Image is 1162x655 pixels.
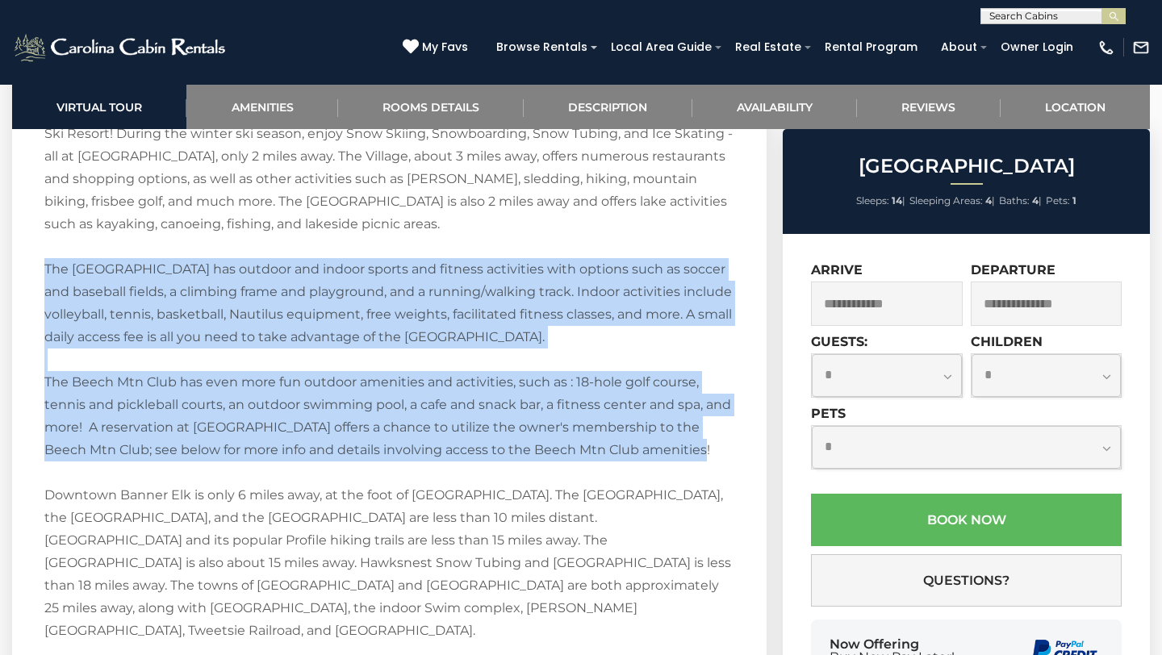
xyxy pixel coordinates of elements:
[933,35,985,60] a: About
[811,334,867,349] label: Guests:
[1097,39,1115,56] img: phone-regular-white.png
[857,85,1000,129] a: Reviews
[993,35,1081,60] a: Owner Login
[12,31,230,64] img: White-1-2.png
[1032,194,1039,207] strong: 4
[524,85,692,129] a: Description
[338,85,524,129] a: Rooms Details
[811,554,1122,607] button: Questions?
[971,334,1043,349] label: Children
[811,494,1122,546] button: Book Now
[1001,85,1150,129] a: Location
[12,85,186,129] a: Virtual Tour
[403,39,472,56] a: My Favs
[1046,194,1070,207] span: Pets:
[488,35,596,60] a: Browse Rentals
[186,85,337,129] a: Amenities
[603,35,720,60] a: Local Area Guide
[892,194,902,207] strong: 14
[727,35,809,60] a: Real Estate
[692,85,857,129] a: Availability
[856,190,905,211] li: |
[909,194,983,207] span: Sleeping Areas:
[1132,39,1150,56] img: mail-regular-white.png
[811,262,863,277] label: Arrive
[971,262,1055,277] label: Departure
[422,39,468,56] span: My Favs
[999,194,1030,207] span: Baths:
[909,190,995,211] li: |
[1072,194,1076,207] strong: 1
[811,406,846,421] label: Pets
[817,35,926,60] a: Rental Program
[856,194,889,207] span: Sleeps:
[985,194,992,207] strong: 4
[999,190,1042,211] li: |
[787,156,1146,177] h2: [GEOGRAPHIC_DATA]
